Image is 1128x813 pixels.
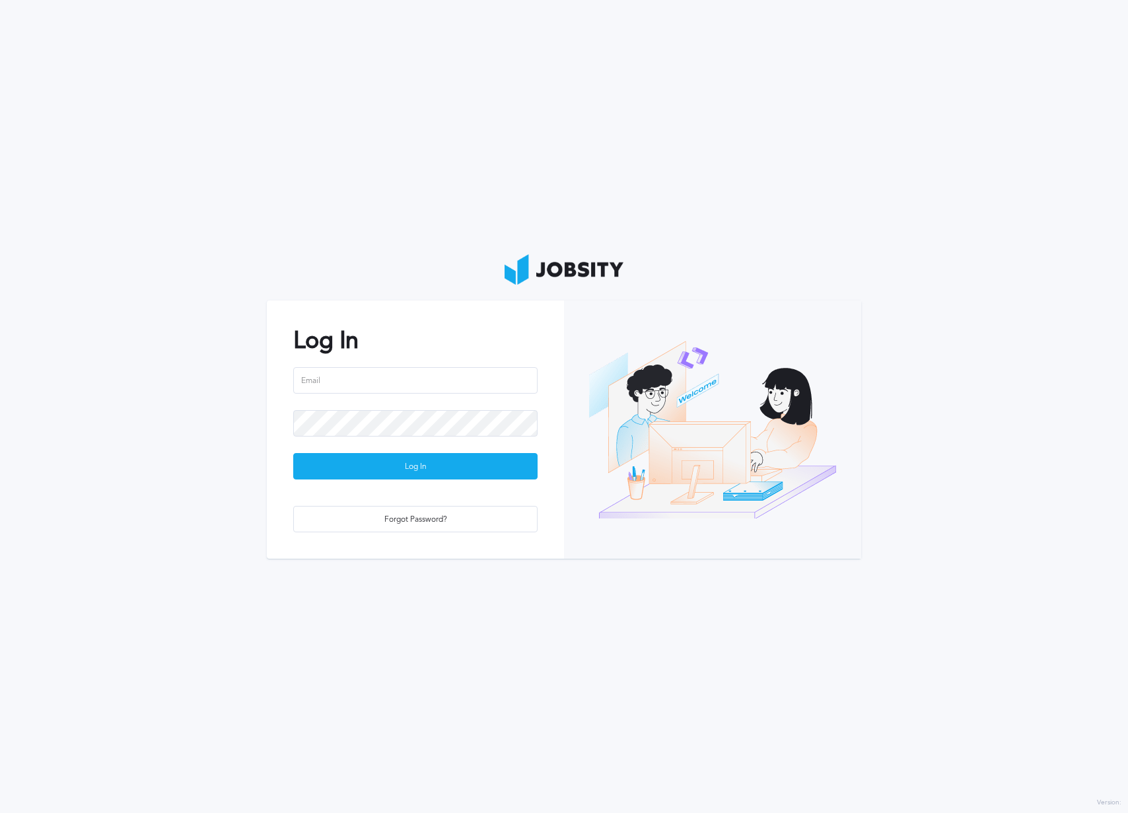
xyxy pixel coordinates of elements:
div: Log In [294,454,537,480]
h2: Log In [293,327,538,354]
button: Forgot Password? [293,506,538,532]
input: Email [293,367,538,394]
button: Log In [293,453,538,479]
label: Version: [1097,799,1121,807]
div: Forgot Password? [294,507,537,533]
